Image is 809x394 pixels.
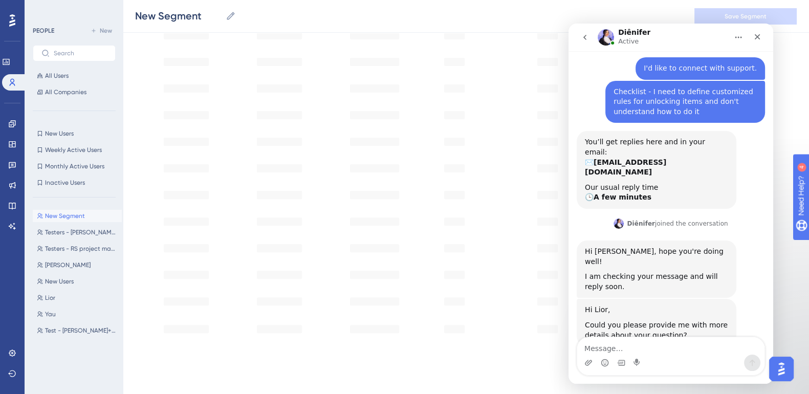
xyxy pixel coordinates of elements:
[45,212,85,220] span: New Segment
[33,70,116,82] button: All Users
[33,177,116,189] button: Inactive Users
[33,259,122,271] button: [PERSON_NAME]
[45,88,86,96] span: All Companies
[33,160,116,172] button: Monthly Active Users
[71,5,74,13] div: 4
[45,310,56,318] span: Yau
[45,277,74,286] span: New Users
[54,50,107,57] input: Search
[33,243,122,255] button: Testers - RS project managers
[45,162,104,170] span: Monthly Active Users
[45,228,118,236] span: Testers - [PERSON_NAME] & [PERSON_NAME]
[100,27,112,35] span: New
[45,129,74,138] span: New Users
[33,127,116,140] button: New Users
[33,292,122,304] button: Lior
[33,324,122,337] button: Test - [PERSON_NAME]+Lior
[24,3,64,15] span: Need Help?
[33,86,116,98] button: All Companies
[33,275,122,288] button: New Users
[766,354,797,384] iframe: UserGuiding AI Assistant Launcher
[33,226,122,238] button: Testers - [PERSON_NAME] & [PERSON_NAME]
[87,25,116,37] button: New
[45,326,118,335] span: Test - [PERSON_NAME]+Lior
[33,27,54,35] div: PEOPLE
[725,12,767,20] span: Save Segment
[569,24,773,384] iframe: Intercom live chat
[45,146,102,154] span: Weekly Active Users
[45,72,69,80] span: All Users
[45,179,85,187] span: Inactive Users
[45,294,55,302] span: Lior
[33,308,122,320] button: Yau
[45,245,118,253] span: Testers - RS project managers
[33,210,122,222] button: New Segment
[33,144,116,156] button: Weekly Active Users
[694,8,797,25] button: Save Segment
[45,261,91,269] span: [PERSON_NAME]
[135,9,222,23] input: Segment Name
